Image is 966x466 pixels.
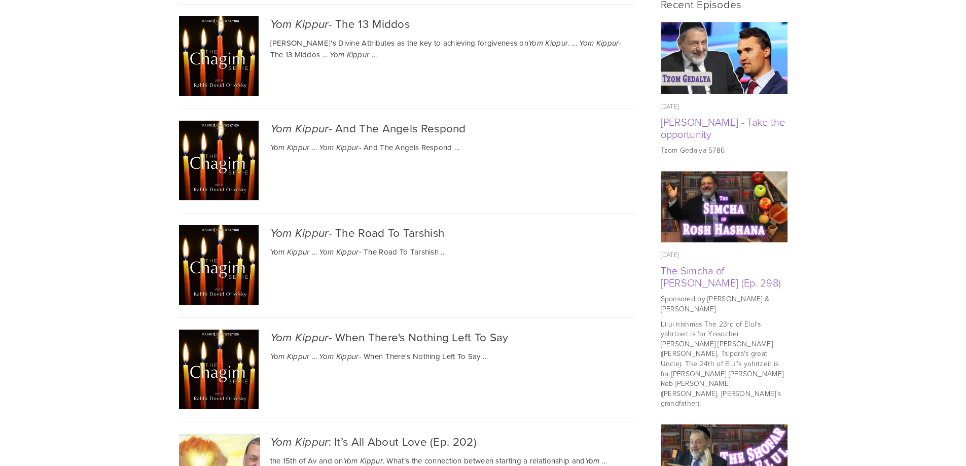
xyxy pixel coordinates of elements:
[661,294,788,313] p: Sponsored by [PERSON_NAME] & [PERSON_NAME]
[602,455,607,466] span: …
[319,351,480,362] span: - When There's Nothing Left To Say
[319,246,439,257] span: - The Road To Tarshish
[330,51,344,60] em: Yom
[312,246,317,257] span: …
[661,250,679,259] time: [DATE]
[270,227,292,240] em: Yom
[270,248,285,257] em: Yom
[287,352,310,362] em: Kippur
[454,142,459,153] span: …
[270,144,285,153] em: Yom
[528,39,543,48] em: Yom
[336,352,359,362] em: Kippur
[660,171,788,243] img: The Simcha of Rosh Hashana (Ep. 298)
[661,319,788,408] p: L'ilui nishmas The 23rd of Elul's yahrtzeit is for Yissocher [PERSON_NAME] [PERSON_NAME] ([PERSON...
[572,38,577,48] span: …
[270,122,292,136] em: Yom
[661,145,788,155] p: Tzom Gedalya 5786
[295,18,329,31] em: Kippur
[179,225,635,241] div: - The Road To Tarshish
[579,39,594,48] em: Yom
[661,263,781,290] a: The Simcha of [PERSON_NAME] (Ep. 298)
[372,49,377,60] span: …
[585,457,600,466] em: Yom
[179,317,635,422] div: Yom Kippur- When There's Nothing Left To Say Yom Kippur … Yom Kippur- When There's Nothing Left T...
[336,144,359,153] em: Kippur
[179,434,635,450] div: : It’s All About Love (Ep. 202)
[295,436,329,449] em: Kippur
[179,16,635,32] div: - The 13 Middos
[295,227,329,240] em: Kippur
[545,39,568,48] em: Kippur
[661,115,785,141] a: [PERSON_NAME] - Take the opportunity
[319,142,452,153] span: - And The Angels Respond
[483,351,488,362] span: …
[179,330,635,345] div: - When There's Nothing Left To Say
[270,18,292,31] em: Yom
[270,455,600,466] span: the 15th of Av and on . What’s the connection between starting a relationship and
[323,49,328,60] span: …
[270,38,570,48] span: [PERSON_NAME]'s Divine Attributes as the key to achieving forgiveness on .
[347,51,370,60] em: Kippur
[661,22,788,94] a: Tzom Gedalya - Take the opportunity
[661,171,788,243] a: The Simcha of Rosh Hashana (Ep. 298)
[295,122,329,136] em: Kippur
[441,246,446,257] span: …
[179,109,635,213] div: Yom Kippur- And The Angels Respond Yom Kippur … Yom Kippur- And The Angels Respond …
[343,457,358,466] em: Yom
[319,352,334,362] em: Yom
[270,352,285,362] em: Yom
[661,101,679,111] time: [DATE]
[295,331,329,345] em: Kippur
[336,248,359,257] em: Kippur
[596,39,619,48] em: Kippur
[319,248,334,257] em: Yom
[179,121,635,136] div: - And The Angels Respond
[360,457,383,466] em: Kippur
[319,144,334,153] em: Yom
[287,144,310,153] em: Kippur
[312,142,317,153] span: …
[312,351,317,362] span: …
[270,331,292,345] em: Yom
[179,213,635,317] div: Yom Kippur- The Road To Tarshish Yom Kippur … Yom Kippur- The Road To Tarshish …
[270,436,292,449] em: Yom
[179,4,635,109] div: Yom Kippur- The 13 Middos [PERSON_NAME]'s Divine Attributes as the key to achieving forgiveness o...
[660,22,788,94] img: Tzom Gedalya - Take the opportunity
[287,248,310,257] em: Kippur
